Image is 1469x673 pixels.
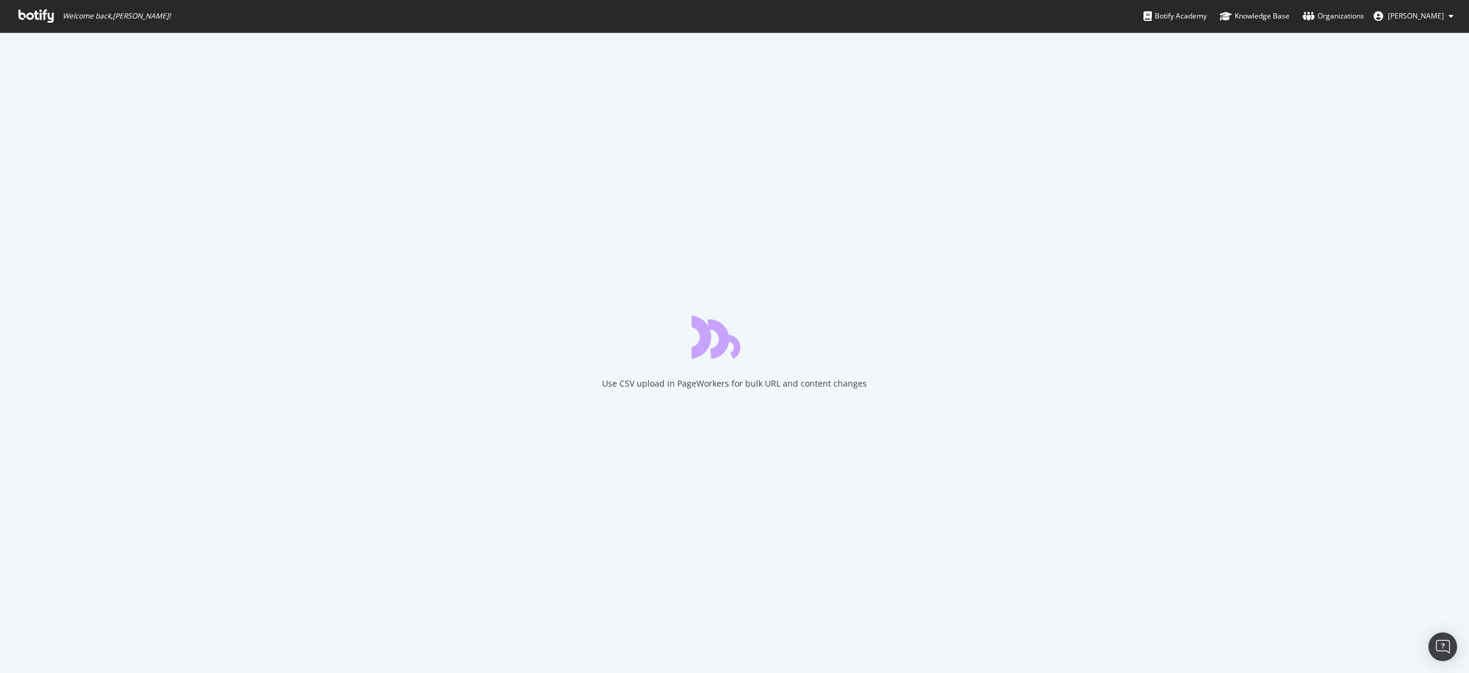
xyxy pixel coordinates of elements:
button: [PERSON_NAME] [1364,7,1463,26]
div: Use CSV upload in PageWorkers for bulk URL and content changes [602,378,867,390]
span: Welcome back, [PERSON_NAME] ! [63,11,171,21]
div: animation [692,316,777,359]
div: Organizations [1303,10,1364,22]
div: Open Intercom Messenger [1428,632,1457,661]
span: Midhunraj Panicker [1388,11,1444,21]
div: Botify Academy [1143,10,1207,22]
div: Knowledge Base [1220,10,1290,22]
